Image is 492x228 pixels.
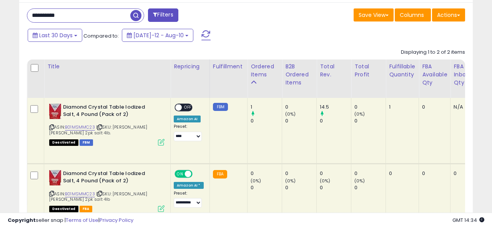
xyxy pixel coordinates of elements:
span: | SKU: [PERSON_NAME] [PERSON_NAME] 2pk salt 4lb [49,191,147,202]
div: 0 [285,104,316,111]
button: Last 30 Days [28,29,82,42]
button: Columns [395,8,431,21]
div: 0 [285,184,316,191]
div: 1 [251,104,282,111]
div: Preset: [174,124,204,141]
img: 51yHknpnFwL._SL40_.jpg [49,170,61,185]
div: Displaying 1 to 2 of 2 items [401,49,465,56]
div: seller snap | | [8,217,133,224]
span: Last 30 Days [39,31,73,39]
div: Ordered Items [251,63,279,79]
small: FBA [213,170,227,178]
a: B01MSMMC23 [65,124,95,131]
span: | SKU: [PERSON_NAME] [PERSON_NAME] 2pk salt 4lb. [49,124,147,135]
button: Actions [432,8,465,21]
small: (0%) [354,111,365,117]
div: 0 [354,104,386,111]
small: (0%) [285,111,296,117]
a: Privacy Policy [100,216,133,224]
div: B2B Ordered Items [285,63,313,87]
span: OFF [182,104,194,111]
div: Total Rev. [320,63,348,79]
div: 0 [354,170,386,177]
span: Compared to: [83,32,119,40]
span: FBM [80,139,93,146]
div: 0 [285,117,316,124]
div: 0 [251,170,282,177]
button: [DATE]-12 - Aug-10 [122,29,193,42]
a: B01MSMMC23 [65,191,95,197]
img: 51yHknpnFwL._SL40_.jpg [49,104,61,119]
div: ASIN: [49,170,165,211]
div: 0 [422,170,444,177]
b: Diamond Crystal Table Iodized Salt, 4 Pound (Pack of 2) [63,170,156,186]
div: N/A [454,104,474,111]
span: OFF [191,171,204,177]
span: ON [175,171,185,177]
div: Fulfillable Quantity [389,63,416,79]
div: Preset: [174,191,204,208]
button: Filters [148,8,178,22]
div: 0 [251,184,282,191]
small: (0%) [285,178,296,184]
div: 0 [354,184,386,191]
div: 0 [389,170,413,177]
div: 0 [354,117,386,124]
div: 0 [454,170,474,177]
div: Fulfillment [213,63,244,71]
small: (0%) [354,178,365,184]
div: 1 [389,104,413,111]
div: 0 [320,184,351,191]
span: [DATE]-12 - Aug-10 [133,31,184,39]
div: ASIN: [49,104,165,145]
div: 0 [422,104,444,111]
small: FBM [213,103,228,111]
div: 14.5 [320,104,351,111]
div: Amazon AI * [174,182,204,189]
small: (0%) [251,178,261,184]
div: Title [47,63,167,71]
div: 0 [320,170,351,177]
small: (0%) [320,178,331,184]
span: All listings that are unavailable for purchase on Amazon for any reason other than out-of-stock [49,139,78,146]
div: 0 [320,117,351,124]
div: FBA Available Qty [422,63,447,87]
button: Save View [354,8,394,21]
div: Repricing [174,63,206,71]
div: Total Profit [354,63,382,79]
span: 2025-09-10 14:34 GMT [452,216,484,224]
div: 0 [251,117,282,124]
div: 0 [285,170,316,177]
a: Terms of Use [66,216,98,224]
div: Amazon AI [174,116,201,122]
strong: Copyright [8,216,36,224]
b: Diamond Crystal Table Iodized Salt, 4 Pound (Pack of 2) [63,104,156,120]
span: Columns [400,11,424,19]
div: FBA inbound Qty [454,63,477,87]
